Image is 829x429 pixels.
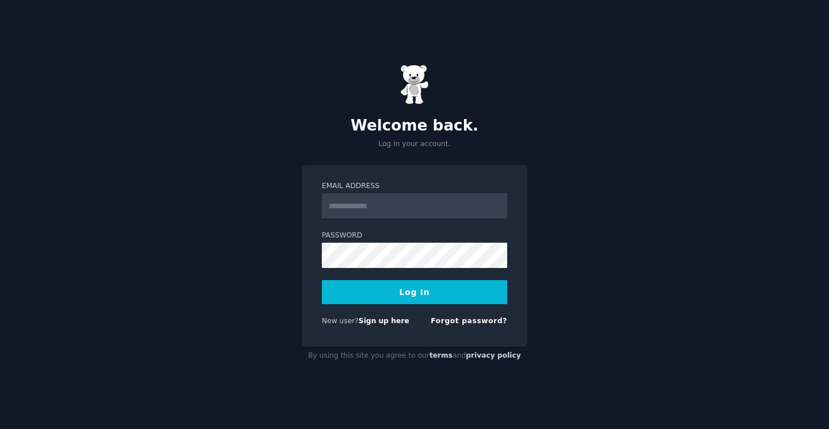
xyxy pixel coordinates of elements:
[322,181,507,191] label: Email Address
[322,317,359,325] span: New user?
[466,351,521,359] a: privacy policy
[322,231,507,241] label: Password
[302,347,527,365] div: By using this site you agree to our and
[431,317,507,325] a: Forgot password?
[302,117,527,135] h2: Welcome back.
[322,280,507,304] button: Log In
[400,64,429,105] img: Gummy Bear
[429,351,452,359] a: terms
[359,317,409,325] a: Sign up here
[302,139,527,150] p: Log in your account.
